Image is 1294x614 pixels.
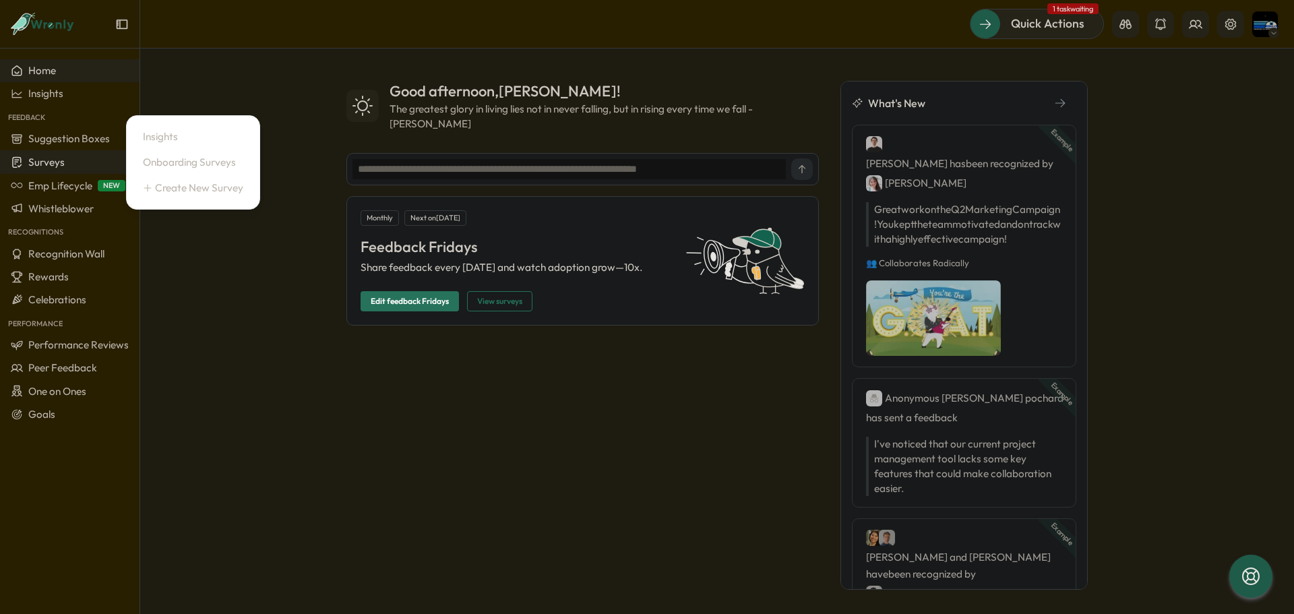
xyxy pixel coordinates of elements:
[28,64,56,77] span: Home
[1047,3,1099,14] span: 1 task waiting
[28,202,94,215] span: Whistleblower
[866,585,966,602] div: [PERSON_NAME]
[28,179,92,192] span: Emp Lifecycle
[866,586,882,602] img: Carlos
[866,136,882,152] img: Ben
[866,530,1062,602] div: [PERSON_NAME] and [PERSON_NAME] have been recognized by
[868,95,925,112] span: What's New
[155,181,243,195] div: Create New Survey
[866,202,1062,247] p: Great work on the Q2 Marketing Campaign! You kept the team motivated and on track with a highly e...
[28,87,63,100] span: Insights
[866,390,1064,406] div: Anonymous [PERSON_NAME] pochard
[98,180,125,191] span: NEW
[361,260,669,275] p: Share feedback every [DATE] and watch adoption grow—10x.
[28,293,86,306] span: Celebrations
[361,210,399,226] div: Monthly
[28,408,55,421] span: Goals
[143,129,243,144] div: Insights
[143,155,243,170] div: Onboarding Surveys
[137,175,249,201] a: Create New Survey
[28,156,65,168] span: Surveys
[137,150,249,175] a: Onboarding Surveys
[866,136,1062,191] div: [PERSON_NAME] has been recognized by
[467,291,532,311] button: View surveys
[1011,15,1084,32] span: Quick Actions
[28,338,129,351] span: Performance Reviews
[28,361,97,374] span: Peer Feedback
[390,102,819,131] div: The greatest glory in living lies not in never falling, but in rising every time we fall - [PERSO...
[137,124,249,150] a: Insights
[866,175,882,191] img: Jane
[28,247,104,260] span: Recognition Wall
[874,437,1062,496] p: I've noticed that our current project management tool lacks some key features that could make col...
[28,385,86,398] span: One on Ones
[361,291,459,311] button: Edit feedback Fridays
[879,530,895,546] img: Jack
[1252,11,1278,37] img: Ray Taggart
[866,530,882,546] img: Cassie
[866,280,1001,356] img: Recognition Image
[28,270,69,283] span: Rewards
[866,257,1062,270] p: 👥 Collaborates Radically
[371,292,449,311] span: Edit feedback Fridays
[477,292,522,311] span: View surveys
[28,132,110,145] span: Suggestion Boxes
[866,390,1062,426] div: has sent a feedback
[390,81,819,102] div: Good afternoon , [PERSON_NAME] !
[404,210,466,226] div: Next on [DATE]
[970,9,1104,38] button: Quick Actions
[361,237,669,257] p: Feedback Fridays
[115,18,129,31] button: Expand sidebar
[866,175,966,191] div: [PERSON_NAME]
